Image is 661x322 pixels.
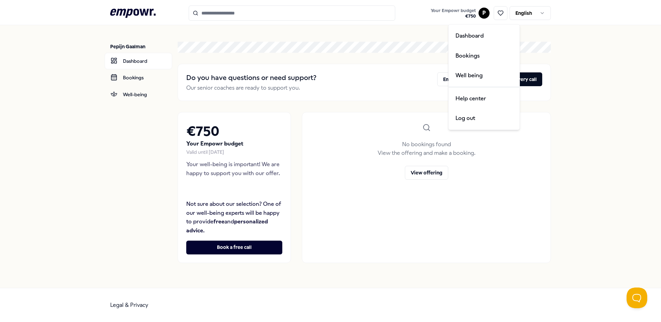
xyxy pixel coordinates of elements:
[450,26,518,46] a: Dashboard
[450,66,518,85] a: Well being
[450,108,518,128] div: Log out
[450,89,518,109] a: Help center
[450,46,518,66] a: Bookings
[448,24,520,130] div: P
